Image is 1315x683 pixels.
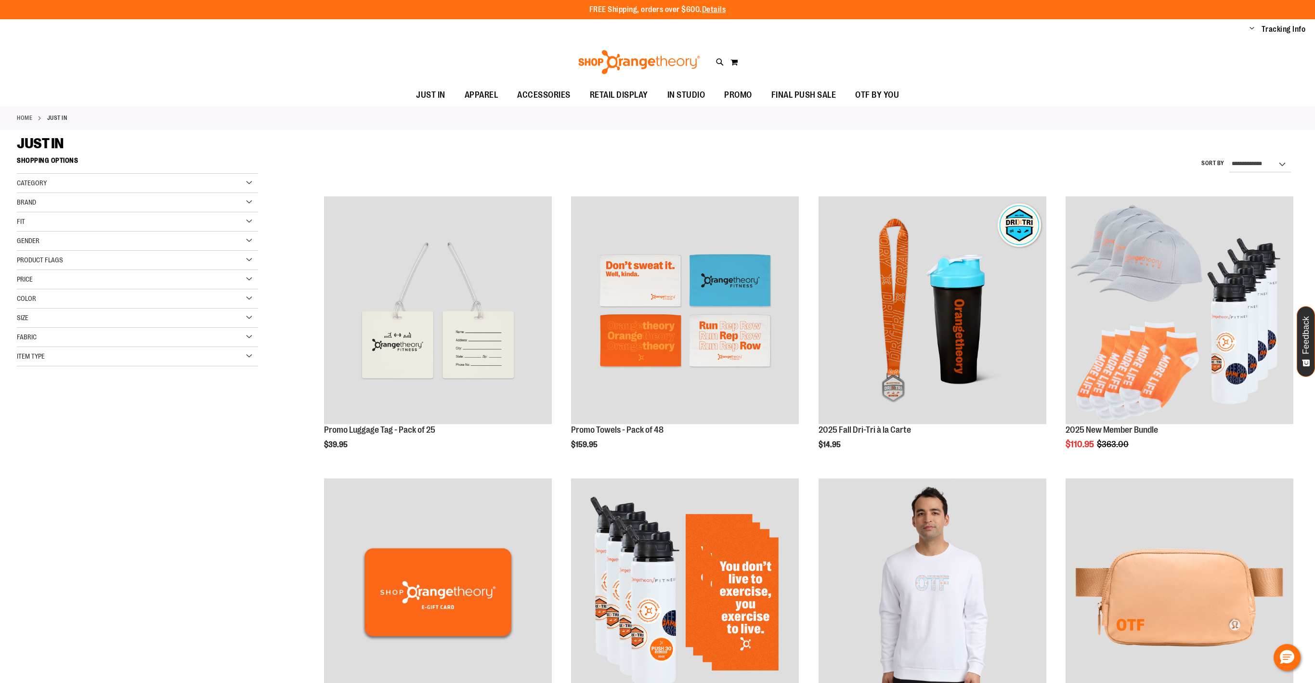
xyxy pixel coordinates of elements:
div: Category [17,174,258,193]
span: Gender [17,237,39,245]
div: Price [17,270,258,289]
strong: Shopping Options [17,152,258,174]
img: 2025 Fall Dri-Tri à la Carte [819,196,1046,424]
span: Item Type [17,352,45,360]
span: OTF BY YOU [855,84,899,106]
label: Sort By [1201,159,1224,168]
img: 2025 New Member Bundle [1066,196,1293,424]
span: Category [17,179,47,187]
span: Color [17,295,36,302]
button: Account menu [1250,25,1254,34]
a: RETAIL DISPLAY [580,84,658,106]
a: PROMO [715,84,762,106]
a: OTF BY YOU [846,84,909,106]
strong: JUST IN [47,114,67,122]
div: product [1061,192,1298,474]
div: Fit [17,212,258,232]
div: product [319,192,557,474]
a: Tracking Info [1262,24,1306,35]
span: APPAREL [465,84,498,106]
a: JUST IN [406,84,455,106]
span: $159.95 [571,440,599,449]
span: Brand [17,198,36,206]
div: product [566,192,804,474]
a: Promo Luggage Tag - Pack of 25 [324,196,552,425]
span: FINAL PUSH SALE [771,84,836,106]
button: Hello, have a question? Let’s chat. [1274,644,1301,671]
a: APPAREL [455,84,508,106]
a: IN STUDIO [658,84,715,106]
div: Product Flags [17,251,258,270]
span: $14.95 [819,440,842,449]
p: FREE Shipping, orders over $600. [589,4,726,15]
a: ACCESSORIES [508,84,580,106]
span: Product Flags [17,256,63,264]
span: ACCESSORIES [517,84,571,106]
a: 2025 New Member Bundle [1066,196,1293,425]
span: $39.95 [324,440,349,449]
span: RETAIL DISPLAY [590,84,648,106]
a: Promo Towels - Pack of 48 [571,196,799,425]
div: Item Type [17,347,258,366]
span: JUST IN [17,135,64,152]
span: $363.00 [1097,439,1130,449]
span: Feedback [1302,316,1311,354]
div: Gender [17,232,258,251]
span: Fabric [17,333,37,341]
img: Shop Orangetheory [577,50,702,74]
a: 2025 New Member Bundle [1066,425,1158,435]
a: Promo Luggage Tag - Pack of 25 [324,425,435,435]
span: Size [17,314,28,322]
span: PROMO [724,84,752,106]
button: Feedback - Show survey [1297,306,1315,377]
a: Promo Towels - Pack of 48 [571,425,664,435]
span: IN STUDIO [667,84,705,106]
div: product [814,192,1051,474]
span: $110.95 [1066,439,1095,449]
a: Details [702,5,726,14]
a: Home [17,114,32,122]
img: Promo Towels - Pack of 48 [571,196,799,424]
div: Color [17,289,258,309]
img: Promo Luggage Tag - Pack of 25 [324,196,552,424]
div: Brand [17,193,258,212]
span: JUST IN [416,84,445,106]
a: 2025 Fall Dri-Tri à la Carte [819,196,1046,425]
a: 2025 Fall Dri-Tri à la Carte [819,425,911,435]
div: Size [17,309,258,328]
div: Fabric [17,328,258,347]
span: Fit [17,218,25,225]
span: Price [17,275,33,283]
a: FINAL PUSH SALE [762,84,846,106]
